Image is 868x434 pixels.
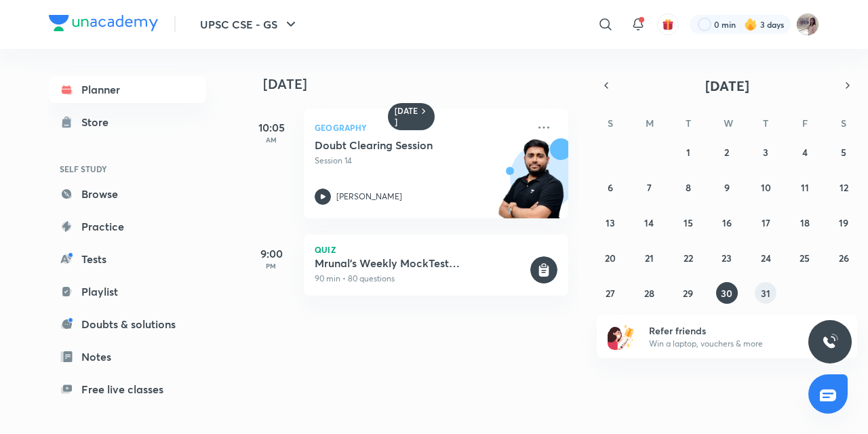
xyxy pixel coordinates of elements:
abbr: Wednesday [724,117,733,130]
img: referral [608,323,635,350]
h4: [DATE] [263,76,582,92]
p: 90 min • 80 questions [315,273,528,285]
abbr: July 9, 2025 [724,181,730,194]
button: July 24, 2025 [755,247,776,269]
button: July 1, 2025 [677,141,699,163]
button: July 29, 2025 [677,282,699,304]
abbr: July 14, 2025 [644,216,654,229]
abbr: July 28, 2025 [644,287,654,300]
abbr: July 22, 2025 [684,252,693,264]
button: July 17, 2025 [755,212,776,233]
button: July 27, 2025 [599,282,621,304]
abbr: July 25, 2025 [800,252,810,264]
h5: Doubt Clearing Session [315,138,484,152]
button: July 22, 2025 [677,247,699,269]
abbr: July 4, 2025 [802,146,808,159]
button: July 9, 2025 [716,176,738,198]
button: UPSC CSE - GS [192,11,307,38]
a: Tests [49,245,206,273]
abbr: July 16, 2025 [722,216,732,229]
abbr: July 19, 2025 [839,216,848,229]
a: Doubts & solutions [49,311,206,338]
a: Playlist [49,278,206,305]
abbr: July 3, 2025 [763,146,768,159]
abbr: July 8, 2025 [686,181,691,194]
abbr: July 10, 2025 [761,181,771,194]
abbr: July 18, 2025 [800,216,810,229]
div: Store [81,114,117,130]
button: [DATE] [616,76,838,95]
abbr: July 6, 2025 [608,181,613,194]
h6: Refer friends [649,323,816,338]
button: July 13, 2025 [599,212,621,233]
button: July 21, 2025 [638,247,660,269]
h5: Mrunal's Weekly MockTest Pillar1A2_Monetary_Policy [315,256,528,270]
a: Free live classes [49,376,206,403]
button: July 2, 2025 [716,141,738,163]
img: unacademy [494,138,568,232]
abbr: July 1, 2025 [686,146,690,159]
button: July 31, 2025 [755,282,776,304]
button: July 20, 2025 [599,247,621,269]
button: July 28, 2025 [638,282,660,304]
button: July 11, 2025 [794,176,816,198]
button: July 8, 2025 [677,176,699,198]
button: July 19, 2025 [833,212,854,233]
p: [PERSON_NAME] [336,191,402,203]
img: streak [744,18,757,31]
p: AM [244,136,298,144]
abbr: July 12, 2025 [840,181,848,194]
a: Company Logo [49,15,158,35]
button: July 25, 2025 [794,247,816,269]
p: Geography [315,119,528,136]
button: July 30, 2025 [716,282,738,304]
abbr: Sunday [608,117,613,130]
button: July 16, 2025 [716,212,738,233]
abbr: Monday [646,117,654,130]
abbr: July 21, 2025 [645,252,654,264]
button: July 3, 2025 [755,141,776,163]
img: ttu [822,334,838,350]
h6: SELF STUDY [49,157,206,180]
a: Notes [49,343,206,370]
abbr: Friday [802,117,808,130]
abbr: July 26, 2025 [839,252,849,264]
abbr: July 27, 2025 [606,287,615,300]
abbr: July 11, 2025 [801,181,809,194]
abbr: July 7, 2025 [647,181,652,194]
abbr: July 5, 2025 [841,146,846,159]
h5: 10:05 [244,119,298,136]
abbr: July 23, 2025 [722,252,732,264]
button: July 5, 2025 [833,141,854,163]
abbr: July 24, 2025 [761,252,771,264]
abbr: Thursday [763,117,768,130]
button: avatar [657,14,679,35]
button: July 23, 2025 [716,247,738,269]
a: Browse [49,180,206,208]
p: Quiz [315,245,557,254]
button: July 10, 2025 [755,176,776,198]
img: Subhashree Rout [796,13,819,36]
h6: [DATE] [395,106,418,127]
button: July 26, 2025 [833,247,854,269]
abbr: July 15, 2025 [684,216,693,229]
abbr: July 31, 2025 [761,287,770,300]
button: July 6, 2025 [599,176,621,198]
abbr: July 29, 2025 [683,287,693,300]
abbr: July 17, 2025 [762,216,770,229]
abbr: Tuesday [686,117,691,130]
abbr: July 13, 2025 [606,216,615,229]
img: Company Logo [49,15,158,31]
a: Planner [49,76,206,103]
abbr: Saturday [841,117,846,130]
abbr: July 20, 2025 [605,252,616,264]
a: Practice [49,213,206,240]
p: Session 14 [315,155,528,167]
abbr: July 2, 2025 [724,146,729,159]
button: July 4, 2025 [794,141,816,163]
a: Store [49,108,206,136]
img: avatar [662,18,674,31]
button: July 14, 2025 [638,212,660,233]
span: [DATE] [705,77,749,95]
h5: 9:00 [244,245,298,262]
